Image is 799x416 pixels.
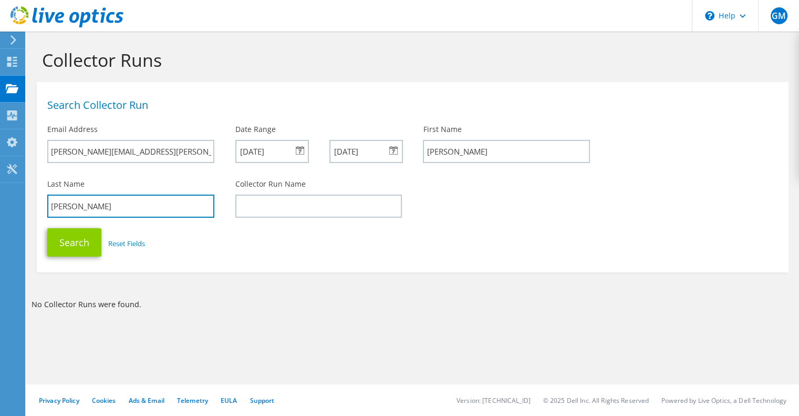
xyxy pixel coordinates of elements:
li: © 2025 Dell Inc. All Rights Reserved [543,396,649,405]
label: Email Address [47,124,98,135]
label: Last Name [47,179,85,189]
label: Date Range [235,124,276,135]
a: Cookies [92,396,116,405]
a: Ads & Email [129,396,164,405]
a: Telemetry [177,396,208,405]
h1: Search Collector Run [47,100,773,110]
li: Powered by Live Optics, a Dell Technology [661,396,786,405]
svg: \n [705,11,714,21]
a: Support [250,396,274,405]
span: GM [771,7,787,24]
a: EULA [221,396,237,405]
button: Search [47,228,101,257]
label: First Name [423,124,461,135]
h1: Collector Runs [42,49,778,71]
p: No Collector Runs were found. [32,299,794,310]
li: Version: [TECHNICAL_ID] [456,396,531,405]
a: Privacy Policy [39,396,79,405]
a: Reset Fields [108,239,145,248]
label: Collector Run Name [235,179,306,189]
